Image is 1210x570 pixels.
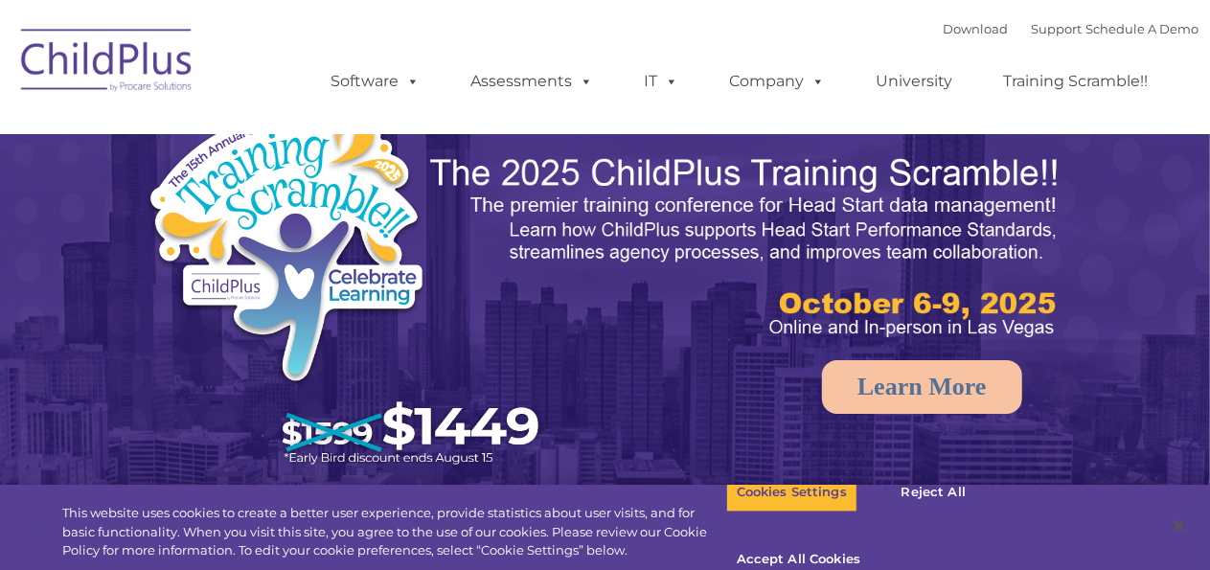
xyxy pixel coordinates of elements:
font: | [944,21,1199,36]
a: Download [944,21,1009,36]
a: Support [1032,21,1083,36]
div: This website uses cookies to create a better user experience, provide statistics about user visit... [62,504,726,560]
button: Reject All [874,472,993,513]
a: University [857,62,972,101]
a: Training Scramble!! [985,62,1168,101]
a: IT [626,62,698,101]
span: Phone number [266,205,348,219]
button: Close [1158,505,1200,547]
a: Company [711,62,845,101]
img: ChildPlus by Procare Solutions [11,15,203,111]
span: Last name [266,126,325,141]
a: Assessments [452,62,613,101]
a: Schedule A Demo [1086,21,1199,36]
button: Cookies Settings [726,472,857,513]
a: Software [312,62,440,101]
a: Learn More [822,360,1022,414]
